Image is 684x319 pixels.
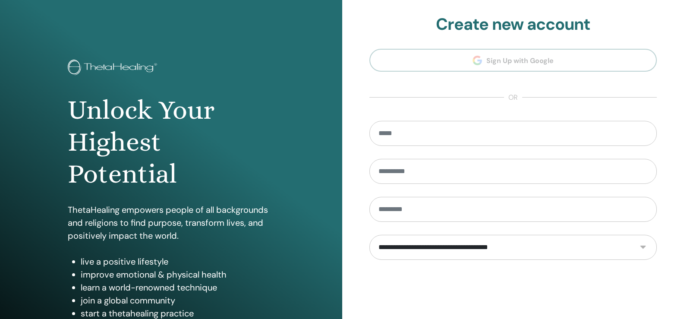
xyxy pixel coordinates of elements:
span: or [504,92,522,103]
iframe: reCAPTCHA [448,273,579,306]
p: ThetaHealing empowers people of all backgrounds and religions to find purpose, transform lives, a... [68,203,274,242]
li: join a global community [81,294,274,307]
li: learn a world-renowned technique [81,281,274,294]
h2: Create new account [369,15,657,35]
h1: Unlock Your Highest Potential [68,94,274,190]
li: improve emotional & physical health [81,268,274,281]
li: live a positive lifestyle [81,255,274,268]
